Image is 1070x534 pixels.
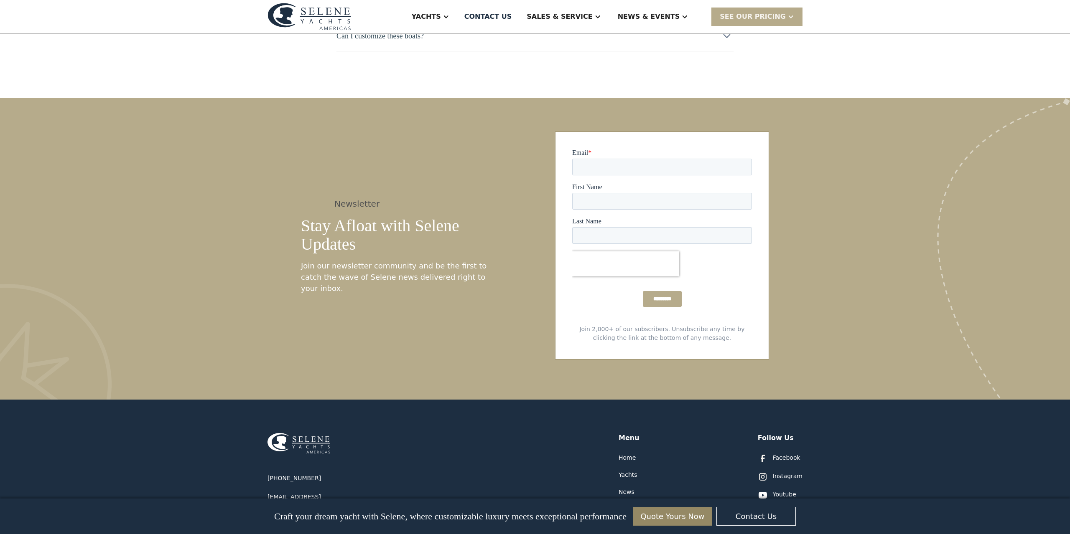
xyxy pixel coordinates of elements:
div: Yachts [412,12,441,22]
a: News [619,488,634,496]
a: Home [619,453,636,462]
div: Can I customize these boats? [336,30,424,42]
a: Instagram [758,472,802,482]
a: Yachts [619,471,637,479]
div: Facebook [773,453,800,462]
div: Instagram [773,472,802,481]
p: Craft your dream yacht with Selene, where customizable luxury meets exceptional performance [274,511,627,522]
img: logo [267,3,351,30]
div: Menu [619,433,639,443]
a: [PHONE_NUMBER] [267,474,321,483]
iframe: Form 0 [572,149,752,321]
div: Follow Us [758,433,794,443]
a: [EMAIL_ADDRESS][DOMAIN_NAME] [267,493,368,510]
div: Contact US [464,12,512,22]
h5: Stay Afloat with Selene Updates [301,217,488,253]
a: Contact Us [716,507,796,526]
div: News & EVENTS [618,12,680,22]
div: Join 2,000+ of our subscribers. Unsubscribe any time by clicking the link at the bottom of any me... [572,325,752,342]
div: SEE Our Pricing [720,12,786,22]
a: Youtube [758,490,796,500]
div: Newsletter [334,197,380,210]
a: Quote Yours Now [633,507,712,526]
form: Newsletter [555,132,769,359]
a: Facebook [758,453,800,463]
div: Join our newsletter community and be the first to catch the wave of Selene news delivered right t... [301,260,488,294]
div: Sales & Service [527,12,592,22]
div: Youtube [773,490,796,499]
div: SEE Our Pricing [711,8,802,25]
